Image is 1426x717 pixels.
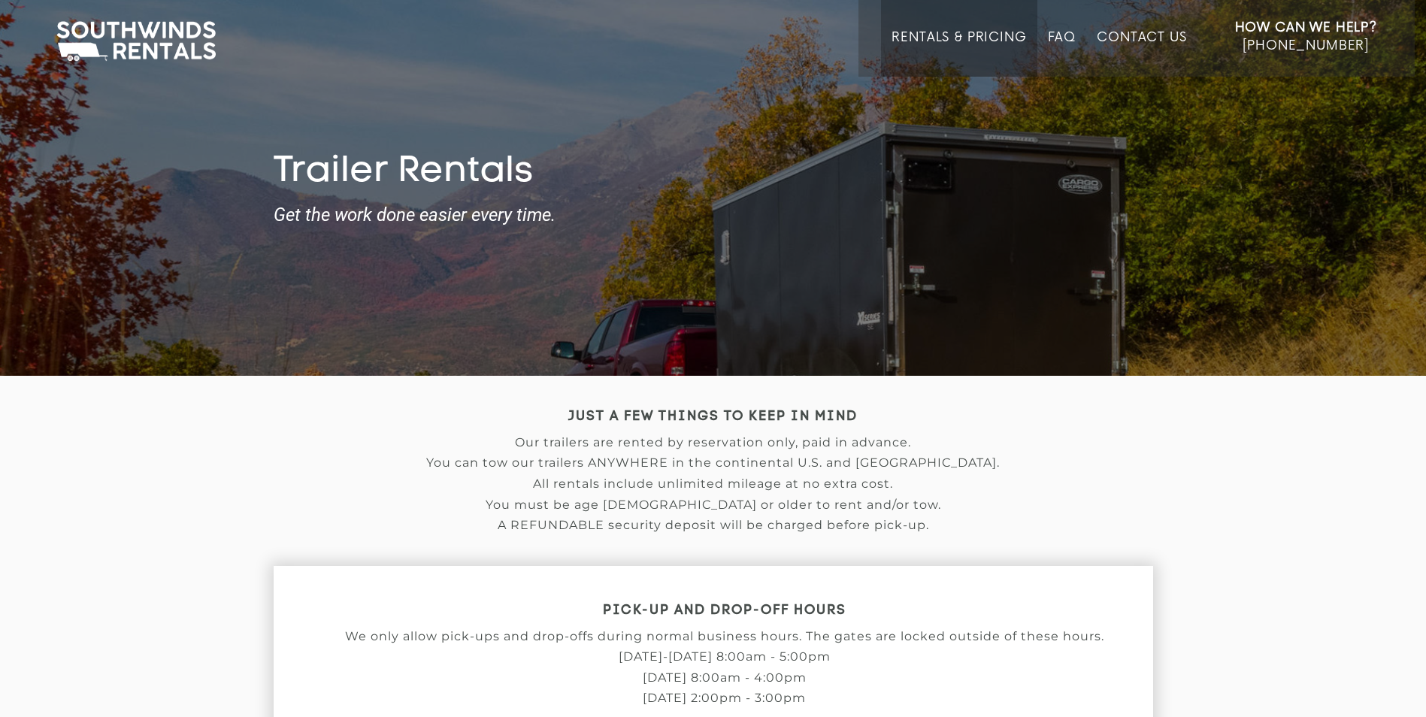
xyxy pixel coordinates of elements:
[274,498,1153,512] p: You must be age [DEMOGRAPHIC_DATA] or older to rent and/or tow.
[1048,30,1076,77] a: FAQ
[603,604,846,617] strong: PICK-UP AND DROP-OFF HOURS
[274,477,1153,491] p: All rentals include unlimited mileage at no extra cost.
[274,650,1176,664] p: [DATE]-[DATE] 8:00am - 5:00pm
[1243,38,1369,53] span: [PHONE_NUMBER]
[892,30,1026,77] a: Rentals & Pricing
[1235,19,1377,65] a: How Can We Help? [PHONE_NUMBER]
[274,151,1153,195] h1: Trailer Rentals
[49,18,223,65] img: Southwinds Rentals Logo
[274,691,1176,705] p: [DATE] 2:00pm - 3:00pm
[274,456,1153,470] p: You can tow our trailers ANYWHERE in the continental U.S. and [GEOGRAPHIC_DATA].
[1097,30,1186,77] a: Contact Us
[1235,20,1377,35] strong: How Can We Help?
[274,519,1153,532] p: A REFUNDABLE security deposit will be charged before pick-up.
[568,410,858,423] strong: JUST A FEW THINGS TO KEEP IN MIND
[274,671,1176,685] p: [DATE] 8:00am - 4:00pm
[274,436,1153,449] p: Our trailers are rented by reservation only, paid in advance.
[274,630,1176,643] p: We only allow pick-ups and drop-offs during normal business hours. The gates are locked outside o...
[274,205,1153,225] strong: Get the work done easier every time.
